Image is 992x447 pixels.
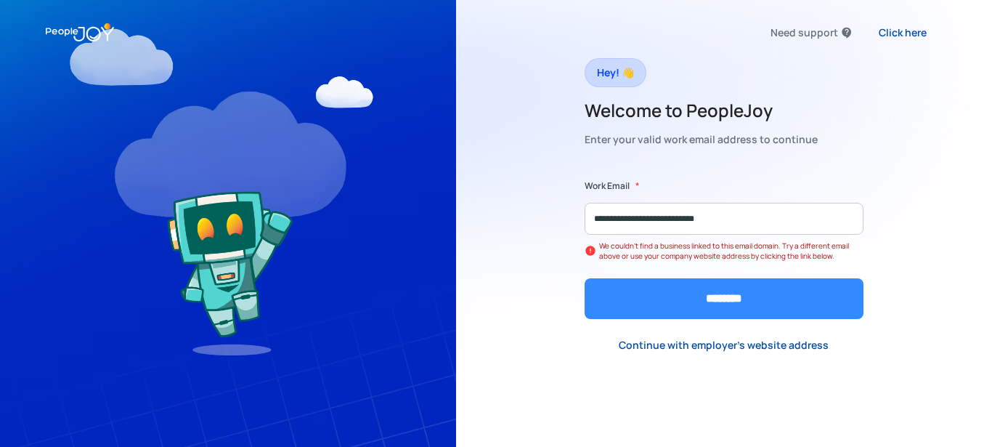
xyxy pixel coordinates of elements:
a: Continue with employer's website address [607,330,840,360]
div: Need support [771,23,838,43]
h2: Welcome to PeopleJoy [585,99,818,122]
div: Hey! 👋 [597,63,634,83]
a: Click here [867,18,938,48]
label: Work Email [585,179,630,193]
div: Click here [879,25,927,40]
form: Form [585,179,863,319]
div: We couldn't find a business linked to this email domain. Try a different email above or use your ... [599,241,863,261]
div: Continue with employer's website address [619,338,829,353]
div: Enter your valid work email address to continue [585,129,818,150]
